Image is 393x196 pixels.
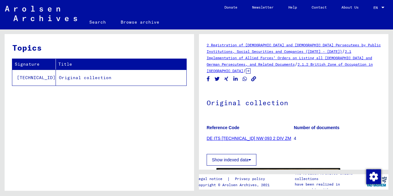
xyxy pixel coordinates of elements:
[82,15,113,29] a: Search
[294,125,340,130] b: Number of documents
[365,174,388,189] img: yv_logo.png
[196,176,227,182] a: Legal notice
[243,68,246,73] span: /
[56,70,186,86] td: Original collection
[373,6,380,10] span: EN
[207,154,256,166] button: Show indexed data
[196,176,272,182] div: |
[207,125,239,130] b: Reference Code
[251,75,257,83] button: Copy link
[12,70,56,86] td: [TECHNICAL_ID]
[207,49,372,67] a: 2.1 Implementation of Allied Forces’ Orders on Listing all [DEMOGRAPHIC_DATA] and German Persecut...
[294,135,381,142] p: 4
[295,61,298,67] span: /
[207,89,381,116] h1: Original collection
[366,169,381,184] img: Change consent
[342,48,345,54] span: /
[223,75,230,83] button: Share on Xing
[207,43,381,54] a: 2 Registration of [DEMOGRAPHIC_DATA] and [DEMOGRAPHIC_DATA] Persecutees by Public Institutions, S...
[12,42,186,54] h3: Topics
[214,75,220,83] button: Share on Twitter
[205,75,212,83] button: Share on Facebook
[113,15,167,29] a: Browse archive
[230,176,272,182] a: Privacy policy
[232,75,239,83] button: Share on LinkedIn
[242,75,248,83] button: Share on WhatsApp
[196,182,272,188] p: Copyright © Arolsen Archives, 2021
[207,136,291,141] a: DE ITS [TECHNICAL_ID] NW 093 2 DIV ZM
[12,59,56,70] th: Signature
[295,171,365,182] p: The Arolsen Archives online collections
[56,59,186,70] th: Title
[5,6,77,21] img: Arolsen_neg.svg
[295,182,365,193] p: have been realized in partnership with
